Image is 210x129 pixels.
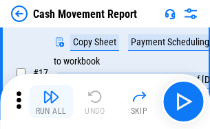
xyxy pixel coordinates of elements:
[182,5,199,22] img: Settings menu
[54,56,100,67] div: to workbook
[165,8,176,19] img: Support
[131,89,147,105] img: Skip
[172,91,194,113] img: Main button
[29,85,73,118] button: Run All
[11,5,28,22] img: Back
[36,107,67,115] div: Run All
[33,67,48,78] span: # 17
[70,34,119,51] div: Copy Sheet
[131,107,148,115] div: Skip
[117,85,161,118] button: Skip
[43,89,59,105] img: Run All
[33,8,137,21] div: Cash Movement Report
